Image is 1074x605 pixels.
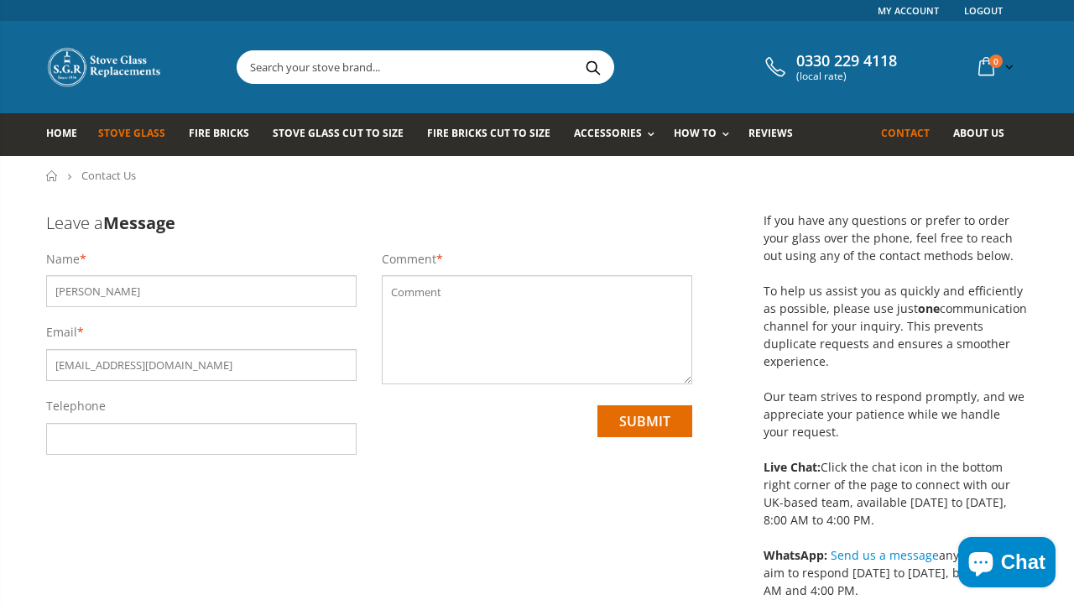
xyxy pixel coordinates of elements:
a: Contact [881,113,942,156]
inbox-online-store-chat: Shopify online store chat [953,537,1061,592]
a: Stove Glass Cut To Size [273,113,415,156]
a: Reviews [748,113,805,156]
a: Accessories [574,113,663,156]
label: Email [46,324,77,341]
input: Search your stove brand... [237,51,801,83]
span: Fire Bricks [189,126,249,140]
span: (local rate) [796,70,897,82]
a: Home [46,170,59,181]
span: Stove Glass [98,126,165,140]
a: Send us a message [831,547,939,563]
span: Stove Glass Cut To Size [273,126,403,140]
a: About us [953,113,1017,156]
strong: WhatsApp: [764,547,827,563]
span: Fire Bricks Cut To Size [427,126,550,140]
span: 0330 229 4118 [796,52,897,70]
span: Click the chat icon in the bottom right corner of the page to connect with our UK-based team, ava... [764,459,1010,528]
strong: one [918,300,940,316]
a: 0330 229 4118 (local rate) [761,52,897,82]
span: 0 [989,55,1003,68]
label: Name [46,251,80,268]
a: How To [674,113,738,156]
span: Reviews [748,126,793,140]
strong: Live Chat: [764,459,821,475]
label: Comment [382,251,436,268]
a: Fire Bricks Cut To Size [427,113,563,156]
a: Stove Glass [98,113,178,156]
span: Accessories [574,126,642,140]
p: If you have any questions or prefer to order your glass over the phone, feel free to reach out us... [764,211,1028,529]
button: Search [574,51,612,83]
span: anytime! We aim to respond [DATE] to [DATE], between 8:00 AM and 4:00 PM. [764,547,1028,598]
a: 0 [972,50,1017,83]
span: About us [953,126,1004,140]
img: Stove Glass Replacement [46,46,164,88]
h3: Leave a [46,211,692,234]
span: Contact [881,126,930,140]
a: Fire Bricks [189,113,262,156]
span: How To [674,126,717,140]
a: Home [46,113,90,156]
input: submit [597,405,692,437]
span: Contact Us [81,168,136,183]
b: Message [103,211,175,234]
label: Telephone [46,398,106,415]
span: Home [46,126,77,140]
